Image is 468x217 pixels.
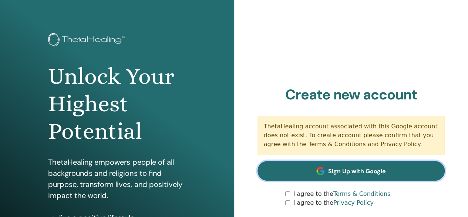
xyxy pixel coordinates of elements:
[293,190,390,198] label: I agree to the
[293,198,373,207] label: I agree to the
[328,167,386,175] span: Sign Up with Google
[48,157,186,201] p: ThetaHealing empowers people of all backgrounds and religions to find purpose, transform lives, a...
[48,63,186,145] h1: Unlock Your Highest Potential
[333,199,374,206] a: Privacy Policy
[257,116,445,155] div: ThetaHealing account associated with this Google account does not exist. To create account please...
[257,161,445,181] a: Sign Up with Google
[257,86,445,103] h2: Create new account
[333,190,390,197] a: Terms & Conditions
